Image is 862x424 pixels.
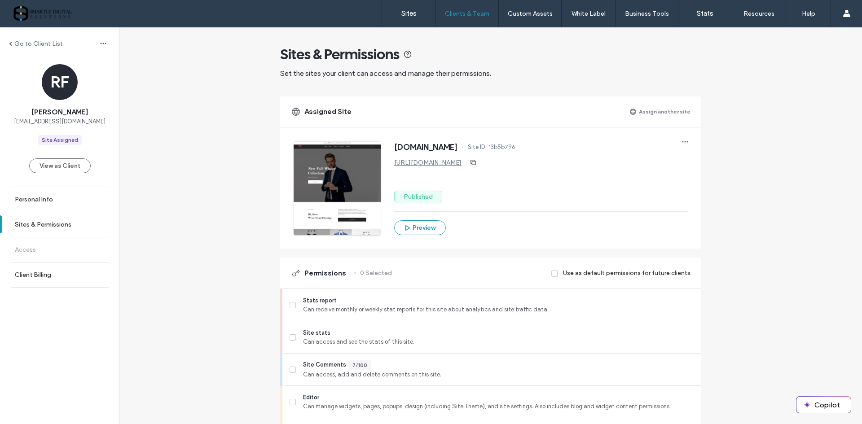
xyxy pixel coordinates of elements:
label: White Label [572,10,606,17]
label: Client Billing [15,271,51,279]
label: Help [802,10,815,17]
div: Site Assigned [42,136,78,144]
span: Site stats [303,328,694,337]
span: Stats report [303,296,694,305]
label: Custom Assets [508,10,553,17]
div: RF [42,64,78,100]
span: Site ID: [468,143,487,152]
label: 0 Selected [360,265,392,281]
a: [URL][DOMAIN_NAME] [394,159,462,166]
span: Set the sites your client can access and manage their permissions. [280,69,491,78]
span: Assigned Site [304,107,352,117]
span: [DOMAIN_NAME] [394,143,457,152]
label: Access [15,246,36,254]
label: Stats [697,9,713,17]
label: Go to Client List [14,40,63,48]
span: Editor [303,393,694,402]
label: Sites & Permissions [15,221,71,228]
span: Sites & Permissions [280,45,400,63]
label: Assign another site [639,104,690,119]
button: Copilot [796,397,851,413]
button: Preview [394,220,446,235]
span: Can manage widgets, pages, popups, design (including Site Theme), and site settings. Also include... [303,402,694,411]
span: [EMAIL_ADDRESS][DOMAIN_NAME] [14,117,106,126]
label: Personal Info [15,196,53,203]
label: Resources [743,10,774,17]
span: Can receive monthly or weekly stat reports for this site about analytics and site traffic data. [303,305,694,314]
label: Published [394,191,442,202]
span: Can access and see the stats of this site. [303,337,694,346]
label: Business Tools [625,10,669,17]
label: Clients & Team [445,10,489,17]
span: [PERSON_NAME] [31,107,88,117]
span: Permissions [304,268,346,278]
span: Site Comments [303,360,346,370]
button: View as Client [29,158,91,173]
span: Can access, add and delete comments on this site. [303,370,694,379]
label: Use as default permissions for future clients [563,265,690,281]
label: Sites [401,9,417,17]
span: 13b5b796 [488,143,515,152]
